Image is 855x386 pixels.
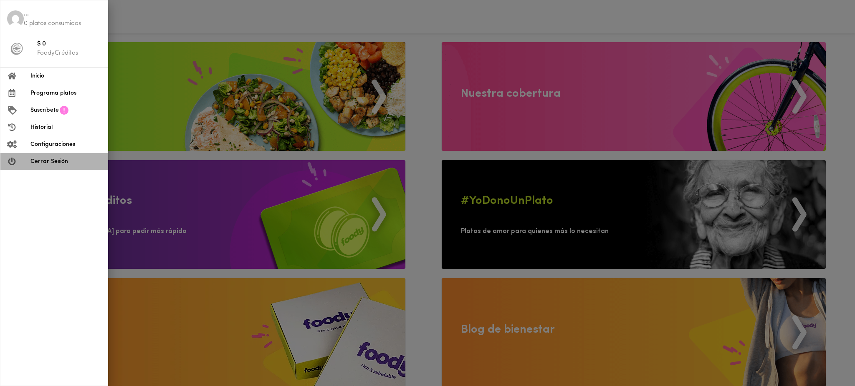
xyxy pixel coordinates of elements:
[30,106,59,115] span: Suscríbete
[30,157,101,166] span: Cerrar Sesión
[30,72,101,80] span: Inicio
[24,19,101,28] p: 0 platos consumidos
[37,40,101,49] span: $ 0
[24,10,101,19] span: ...
[807,338,847,378] iframe: Messagebird Livechat Widget
[30,89,101,98] span: Programa platos
[30,123,101,132] span: Historial
[10,43,23,55] img: foody-creditos-black.png
[30,140,101,149] span: Configuraciones
[37,49,101,58] p: FoodyCréditos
